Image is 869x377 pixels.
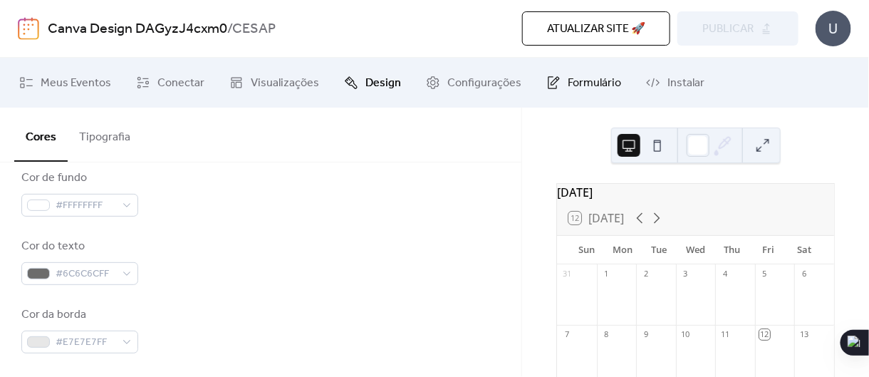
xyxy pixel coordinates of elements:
a: Configurações [415,63,532,102]
a: Visualizações [219,63,330,102]
img: logo [18,17,39,40]
div: 5 [759,269,770,279]
div: 12 [759,329,770,340]
div: Mon [605,236,641,264]
div: 7 [561,329,572,340]
div: Tue [641,236,677,264]
span: Conectar [157,75,204,92]
div: 8 [601,329,612,340]
b: / [228,16,233,43]
a: Instalar [635,63,715,102]
div: 11 [719,329,730,340]
span: Visualizações [251,75,319,92]
div: [DATE] [557,184,834,201]
div: 1 [601,269,612,279]
div: 6 [798,269,809,279]
a: Canva Design DAGyzJ4cxm0 [48,16,228,43]
div: Cor de fundo [21,170,135,187]
span: Design [365,75,401,92]
a: Formulário [536,63,632,102]
div: 4 [719,269,730,279]
div: Cor da borda [21,306,135,324]
span: Meus Eventos [41,75,111,92]
span: Atualizar site 🚀 [547,21,645,38]
div: Thu [714,236,750,264]
span: Instalar [667,75,704,92]
div: Wed [677,236,714,264]
a: Conectar [125,63,215,102]
div: Cor do texto [21,238,135,255]
div: 13 [798,329,809,340]
div: 10 [680,329,691,340]
button: Cores [14,108,68,162]
span: #6C6C6CFF [56,266,115,283]
button: Atualizar site 🚀 [522,11,670,46]
div: U [816,11,851,46]
a: Meus Eventos [9,63,122,102]
div: Sun [568,236,605,264]
b: CESAP [233,16,276,43]
span: #FFFFFFFF [56,197,115,215]
div: 3 [680,269,691,279]
span: Formulário [568,75,621,92]
button: Tipografia [68,108,142,160]
div: 31 [561,269,572,279]
a: Design [333,63,412,102]
div: 9 [640,329,651,340]
div: Fri [750,236,786,264]
div: Sat [786,236,823,264]
div: 2 [640,269,651,279]
span: #E7E7E7FF [56,334,115,351]
span: Configurações [447,75,521,92]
